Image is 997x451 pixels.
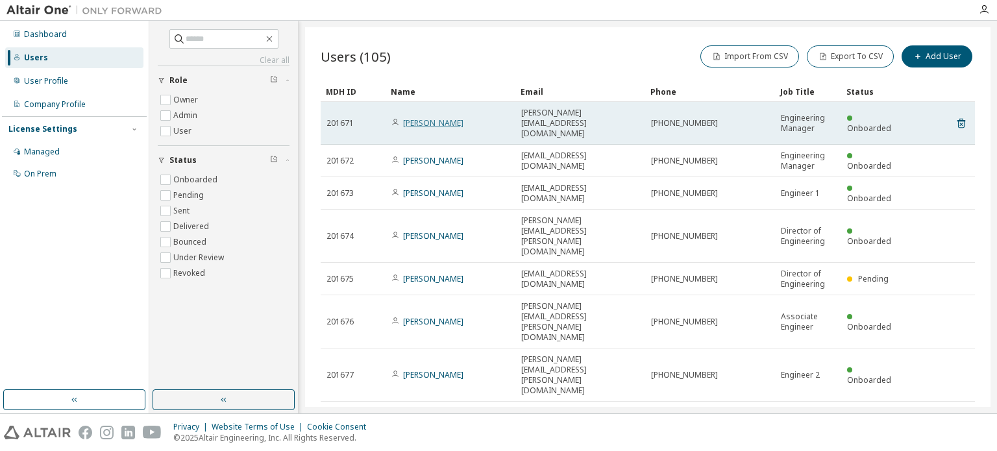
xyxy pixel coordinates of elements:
span: Engineer 1 [781,188,820,199]
span: [EMAIL_ADDRESS][DOMAIN_NAME] [521,183,639,204]
div: Website Terms of Use [212,422,307,432]
span: 201672 [326,156,354,166]
div: Managed [24,147,60,157]
span: Director of Engineering [781,269,835,289]
span: [EMAIL_ADDRESS][DOMAIN_NAME] [521,151,639,171]
p: © 2025 Altair Engineering, Inc. All Rights Reserved. [173,432,374,443]
span: 201671 [326,118,354,128]
div: Company Profile [24,99,86,110]
button: Role [158,66,289,95]
span: Onboarded [847,321,891,332]
span: Clear filter [270,155,278,165]
div: On Prem [24,169,56,179]
span: Clear filter [270,75,278,86]
button: Status [158,146,289,175]
span: [PHONE_NUMBER] [651,274,718,284]
span: [PERSON_NAME][EMAIL_ADDRESS][PERSON_NAME][DOMAIN_NAME] [521,215,639,257]
label: Pending [173,188,206,203]
label: Delivered [173,219,212,234]
label: Onboarded [173,172,220,188]
a: [PERSON_NAME] [403,188,463,199]
span: Associate Engineer [781,311,835,332]
label: Revoked [173,265,208,281]
span: Users (105) [321,47,391,66]
img: altair_logo.svg [4,426,71,439]
span: [PHONE_NUMBER] [651,231,718,241]
span: 201675 [326,274,354,284]
a: [PERSON_NAME] [403,155,463,166]
img: youtube.svg [143,426,162,439]
span: [PHONE_NUMBER] [651,188,718,199]
a: [PERSON_NAME] [403,117,463,128]
label: Owner [173,92,201,108]
span: 201676 [326,317,354,327]
span: Director of Engineering [781,226,835,247]
span: Onboarded [847,123,891,134]
a: Clear all [158,55,289,66]
span: Engineering Manager [781,113,835,134]
div: User Profile [24,76,68,86]
span: [PHONE_NUMBER] [651,317,718,327]
div: Phone [650,81,770,102]
button: Export To CSV [807,45,894,67]
a: [PERSON_NAME] [403,316,463,327]
span: [PERSON_NAME][EMAIL_ADDRESS][PERSON_NAME][DOMAIN_NAME] [521,301,639,343]
div: Email [521,81,640,102]
span: Onboarded [847,193,891,204]
span: [PHONE_NUMBER] [651,156,718,166]
span: [PHONE_NUMBER] [651,370,718,380]
img: Altair One [6,4,169,17]
span: Status [169,155,197,165]
button: Add User [902,45,972,67]
a: [PERSON_NAME] [403,273,463,284]
span: [PHONE_NUMBER] [651,118,718,128]
div: Users [24,53,48,63]
a: [PERSON_NAME] [403,230,463,241]
div: Name [391,81,510,102]
img: linkedin.svg [121,426,135,439]
span: Onboarded [847,236,891,247]
span: Onboarded [847,374,891,385]
a: [PERSON_NAME] [403,369,463,380]
span: [PERSON_NAME][EMAIL_ADDRESS][PERSON_NAME][DOMAIN_NAME] [521,354,639,396]
span: Engineering Manager [781,151,835,171]
label: Bounced [173,234,209,250]
span: Onboarded [847,160,891,171]
label: Admin [173,108,200,123]
span: Engineer 2 [781,370,820,380]
div: Privacy [173,422,212,432]
span: Role [169,75,188,86]
span: [EMAIL_ADDRESS][DOMAIN_NAME] [521,269,639,289]
div: License Settings [8,124,77,134]
img: facebook.svg [79,426,92,439]
div: Cookie Consent [307,422,374,432]
div: MDH ID [326,81,380,102]
div: Status [846,81,901,102]
span: 201674 [326,231,354,241]
label: Under Review [173,250,227,265]
span: 201673 [326,188,354,199]
label: Sent [173,203,192,219]
label: User [173,123,194,139]
img: instagram.svg [100,426,114,439]
button: Import From CSV [700,45,799,67]
span: 201677 [326,370,354,380]
span: Pending [858,273,889,284]
span: [PERSON_NAME][EMAIL_ADDRESS][DOMAIN_NAME] [521,108,639,139]
div: Job Title [780,81,836,102]
div: Dashboard [24,29,67,40]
